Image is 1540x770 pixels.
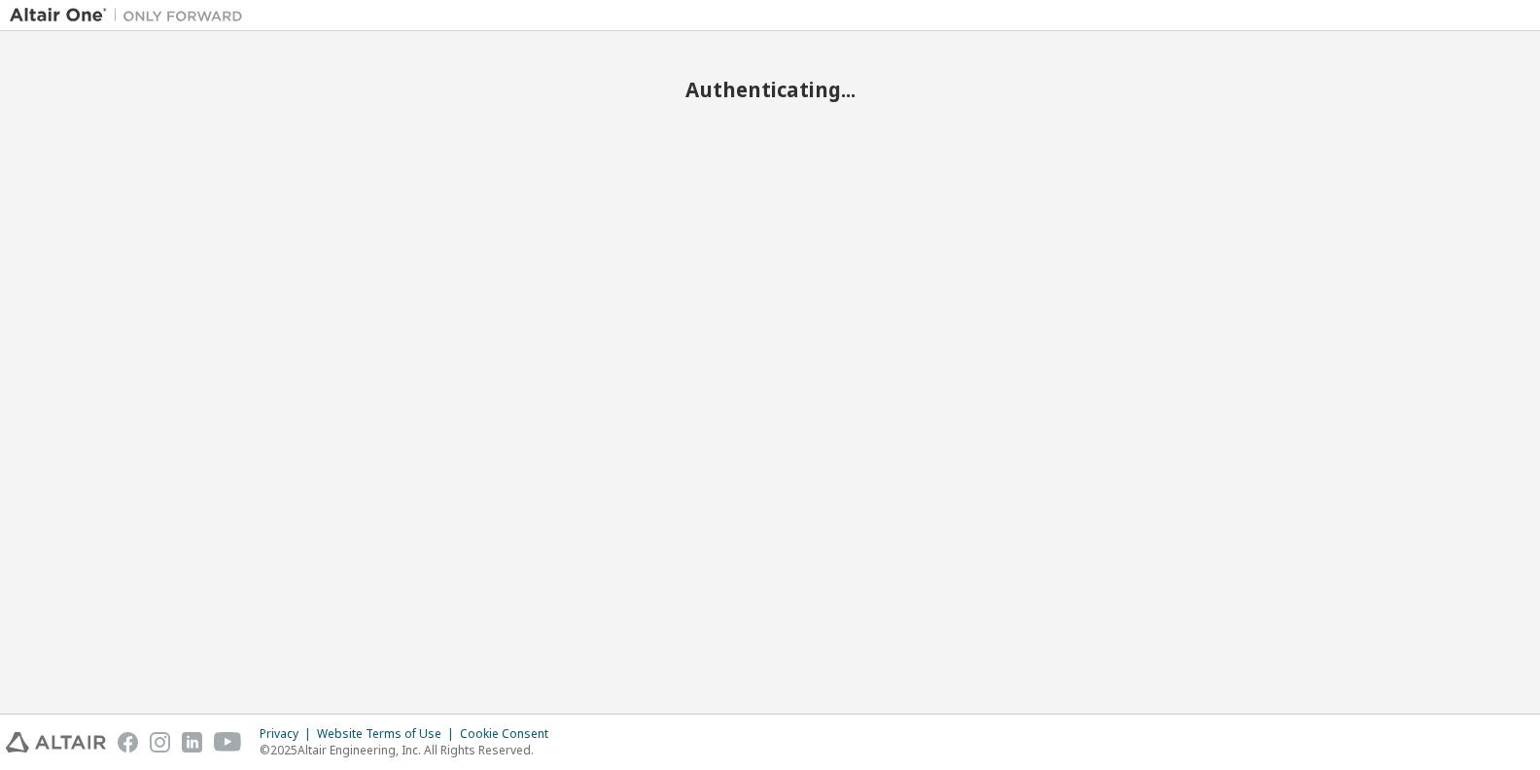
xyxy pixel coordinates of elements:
[10,6,253,25] img: Altair One
[214,732,242,752] img: youtube.svg
[6,732,106,752] img: altair_logo.svg
[150,732,170,752] img: instagram.svg
[317,726,460,742] div: Website Terms of Use
[10,77,1530,102] h2: Authenticating...
[182,732,202,752] img: linkedin.svg
[260,726,317,742] div: Privacy
[260,742,560,758] p: © 2025 Altair Engineering, Inc. All Rights Reserved.
[118,732,138,752] img: facebook.svg
[460,726,560,742] div: Cookie Consent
